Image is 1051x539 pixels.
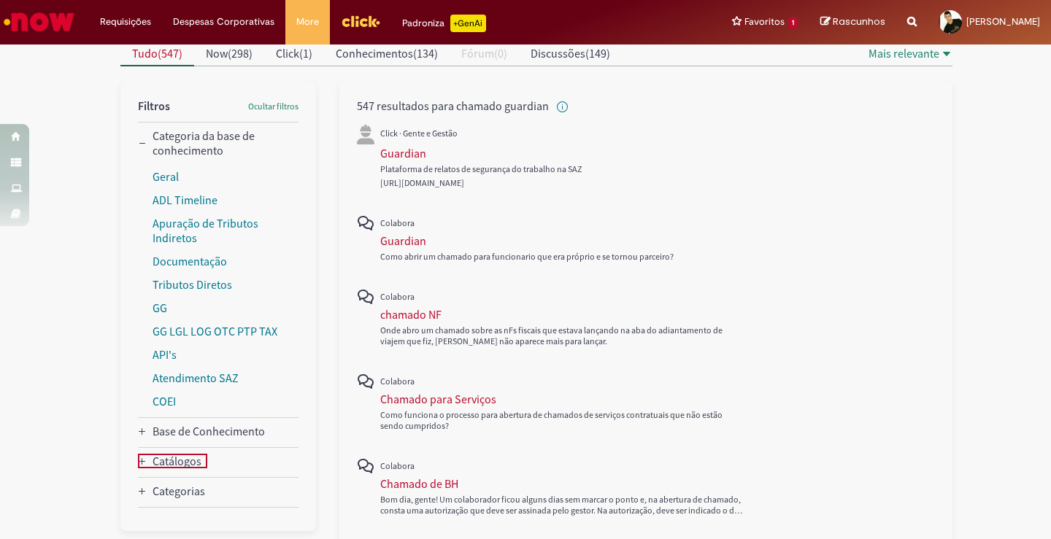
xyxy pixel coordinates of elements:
[450,15,486,32] p: +GenAi
[744,15,785,29] span: Favoritos
[100,15,151,29] span: Requisições
[173,15,274,29] span: Despesas Corporativas
[788,17,798,29] span: 1
[820,15,885,29] a: Rascunhos
[966,15,1040,28] span: [PERSON_NAME]
[341,10,380,32] img: click_logo_yellow_360x200.png
[402,15,486,32] div: Padroniza
[1,7,77,36] img: ServiceNow
[833,15,885,28] span: Rascunhos
[296,15,319,29] span: More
